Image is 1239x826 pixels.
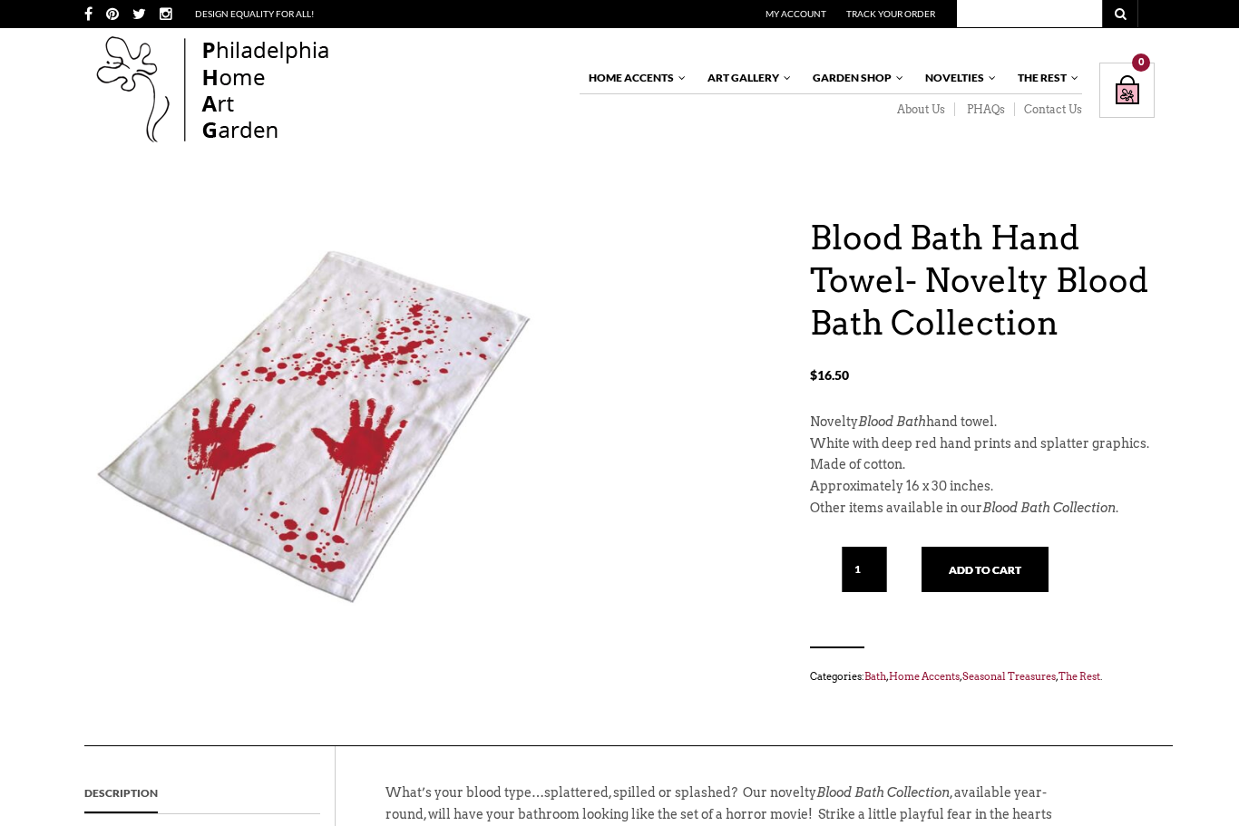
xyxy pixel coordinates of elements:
[816,785,950,800] em: Blood Bath Collection
[810,476,1155,498] p: Approximately 16 x 30 inches.
[842,547,887,592] input: Qty
[810,666,1155,686] span: Categories: , , , .
[1059,670,1100,683] a: The Rest
[982,500,1116,515] em: Blood Bath Collection
[698,63,793,93] a: Art Gallery
[858,414,926,429] em: Blood Bath
[810,217,1155,344] h1: Blood Bath Hand Towel- Novelty Blood Bath Collection
[810,433,1155,455] p: White with deep red hand prints and splatter graphics.
[810,367,817,383] span: $
[846,8,935,19] a: Track Your Order
[1015,102,1082,117] a: Contact Us
[810,498,1155,520] p: Other items available in our .
[810,454,1155,476] p: Made of cotton.
[84,773,158,813] a: Description
[922,547,1049,592] button: Add to cart
[810,412,1155,433] p: Novelty hand towel.
[766,8,826,19] a: My Account
[916,63,998,93] a: Novelties
[864,670,886,683] a: Bath
[580,63,688,93] a: Home Accents
[955,102,1015,117] a: PHAQs
[1132,53,1150,72] div: 0
[885,102,955,117] a: About Us
[810,367,849,383] bdi: 16.50
[1009,63,1080,93] a: The Rest
[804,63,905,93] a: Garden Shop
[962,670,1056,683] a: Seasonal Treasures
[889,670,960,683] a: Home Accents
